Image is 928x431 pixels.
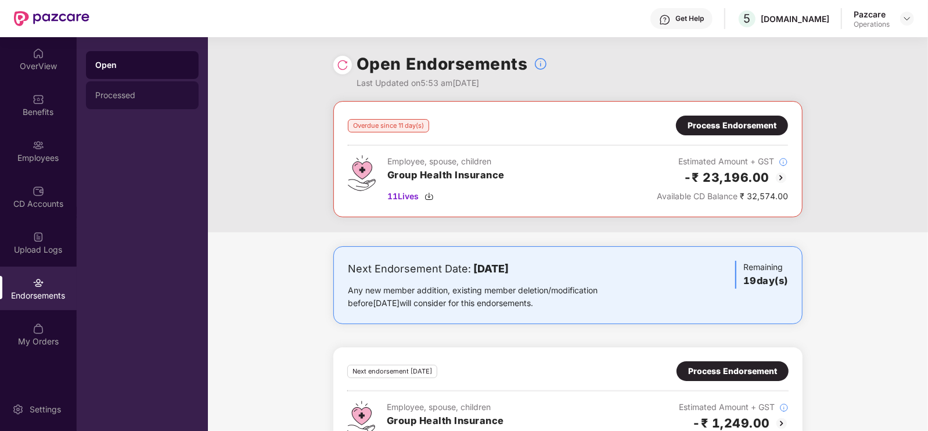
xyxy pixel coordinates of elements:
[688,119,776,132] div: Process Endorsement
[357,51,528,77] h1: Open Endorsements
[774,171,788,185] img: svg+xml;base64,PHN2ZyBpZD0iQmFjay0yMHgyMCIgeG1sbnM9Imh0dHA6Ly93d3cudzMub3JnLzIwMDAvc3ZnIiB3aWR0aD...
[387,401,504,414] div: Employee, spouse, children
[779,403,789,412] img: svg+xml;base64,PHN2ZyBpZD0iSW5mb18tXzMyeDMyIiBkYXRhLW5hbWU9IkluZm8gLSAzMngzMiIgeG1sbnM9Imh0dHA6Ly...
[33,94,44,105] img: svg+xml;base64,PHN2ZyBpZD0iQmVuZWZpdHMiIHhtbG5zPSJodHRwOi8vd3d3LnczLm9yZy8yMDAwL3N2ZyIgd2lkdGg9Ij...
[33,231,44,243] img: svg+xml;base64,PHN2ZyBpZD0iVXBsb2FkX0xvZ3MiIGRhdGEtbmFtZT0iVXBsb2FkIExvZ3MiIHhtbG5zPSJodHRwOi8vd3...
[33,323,44,335] img: svg+xml;base64,PHN2ZyBpZD0iTXlfT3JkZXJzIiBkYXRhLW5hbWU9Ik15IE9yZGVycyIgeG1sbnM9Imh0dHA6Ly93d3cudz...
[684,168,769,187] h2: -₹ 23,196.00
[26,404,64,415] div: Settings
[854,20,890,29] div: Operations
[387,190,419,203] span: 11 Lives
[425,192,434,201] img: svg+xml;base64,PHN2ZyBpZD0iRG93bmxvYWQtMzJ4MzIiIHhtbG5zPSJodHRwOi8vd3d3LnczLm9yZy8yMDAwL3N2ZyIgd2...
[534,57,548,71] img: svg+xml;base64,PHN2ZyBpZD0iSW5mb18tXzMyeDMyIiBkYXRhLW5hbWU9IkluZm8gLSAzMngzMiIgeG1sbnM9Imh0dHA6Ly...
[387,155,505,168] div: Employee, spouse, children
[14,11,89,26] img: New Pazcare Logo
[33,277,44,289] img: svg+xml;base64,PHN2ZyBpZD0iRW5kb3JzZW1lbnRzIiB4bWxucz0iaHR0cDovL3d3dy53My5vcmcvMjAwMC9zdmciIHdpZH...
[775,416,789,430] img: svg+xml;base64,PHN2ZyBpZD0iQmFjay0yMHgyMCIgeG1sbnM9Imh0dHA6Ly93d3cudzMub3JnLzIwMDAvc3ZnIiB3aWR0aD...
[348,261,634,277] div: Next Endorsement Date:
[779,157,788,167] img: svg+xml;base64,PHN2ZyBpZD0iSW5mb18tXzMyeDMyIiBkYXRhLW5hbWU9IkluZm8gLSAzMngzMiIgeG1sbnM9Imh0dHA6Ly...
[337,59,348,71] img: svg+xml;base64,PHN2ZyBpZD0iUmVsb2FkLTMyeDMyIiB4bWxucz0iaHR0cDovL3d3dy53My5vcmcvMjAwMC9zdmciIHdpZH...
[387,414,504,429] h3: Group Health Insurance
[657,401,789,414] div: Estimated Amount + GST
[347,365,437,378] div: Next endorsement [DATE]
[854,9,890,20] div: Pazcare
[657,190,788,203] div: ₹ 32,574.00
[473,263,509,275] b: [DATE]
[688,365,777,378] div: Process Endorsement
[761,13,829,24] div: [DOMAIN_NAME]
[348,119,429,132] div: Overdue since 11 day(s)
[735,261,788,289] div: Remaining
[657,155,788,168] div: Estimated Amount + GST
[659,14,671,26] img: svg+xml;base64,PHN2ZyBpZD0iSGVscC0zMngzMiIgeG1sbnM9Imh0dHA6Ly93d3cudzMub3JnLzIwMDAvc3ZnIiB3aWR0aD...
[743,274,788,289] h3: 19 day(s)
[33,48,44,59] img: svg+xml;base64,PHN2ZyBpZD0iSG9tZSIgeG1sbnM9Imh0dHA6Ly93d3cudzMub3JnLzIwMDAvc3ZnIiB3aWR0aD0iMjAiIG...
[348,284,634,310] div: Any new member addition, existing member deletion/modification before [DATE] will consider for th...
[675,14,704,23] div: Get Help
[33,139,44,151] img: svg+xml;base64,PHN2ZyBpZD0iRW1wbG95ZWVzIiB4bWxucz0iaHR0cDovL3d3dy53My5vcmcvMjAwMC9zdmciIHdpZHRoPS...
[657,191,738,201] span: Available CD Balance
[744,12,751,26] span: 5
[387,168,505,183] h3: Group Health Insurance
[33,185,44,197] img: svg+xml;base64,PHN2ZyBpZD0iQ0RfQWNjb3VudHMiIGRhdGEtbmFtZT0iQ0QgQWNjb3VudHMiIHhtbG5zPSJodHRwOi8vd3...
[902,14,912,23] img: svg+xml;base64,PHN2ZyBpZD0iRHJvcGRvd24tMzJ4MzIiIHhtbG5zPSJodHRwOi8vd3d3LnczLm9yZy8yMDAwL3N2ZyIgd2...
[95,91,189,100] div: Processed
[357,77,548,89] div: Last Updated on 5:53 am[DATE]
[348,155,376,191] img: svg+xml;base64,PHN2ZyB4bWxucz0iaHR0cDovL3d3dy53My5vcmcvMjAwMC9zdmciIHdpZHRoPSI0Ny43MTQiIGhlaWdodD...
[95,59,189,71] div: Open
[12,404,24,415] img: svg+xml;base64,PHN2ZyBpZD0iU2V0dGluZy0yMHgyMCIgeG1sbnM9Imh0dHA6Ly93d3cudzMub3JnLzIwMDAvc3ZnIiB3aW...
